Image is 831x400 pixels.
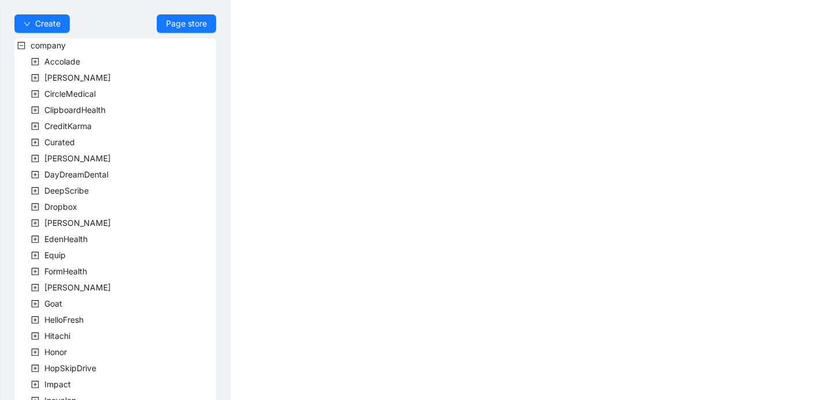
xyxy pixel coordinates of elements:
[42,55,82,69] span: Accolade
[44,105,105,115] span: ClipboardHealth
[44,153,111,163] span: [PERSON_NAME]
[42,345,69,359] span: Honor
[31,235,39,243] span: plus-square
[31,58,39,66] span: plus-square
[166,17,207,30] span: Page store
[44,121,92,131] span: CreditKarma
[31,251,39,259] span: plus-square
[42,361,99,375] span: HopSkipDrive
[42,184,91,198] span: DeepScribe
[44,299,62,308] span: Goat
[42,329,73,343] span: Hitachi
[31,380,39,388] span: plus-square
[31,267,39,276] span: plus-square
[31,219,39,227] span: plus-square
[42,281,113,295] span: Garner
[42,232,90,246] span: EdenHealth
[42,135,77,149] span: Curated
[31,332,39,340] span: plus-square
[31,74,39,82] span: plus-square
[28,39,68,52] span: company
[42,168,111,182] span: DayDreamDental
[44,315,84,324] span: HelloFresh
[157,14,216,33] a: Page store
[31,187,39,195] span: plus-square
[31,284,39,292] span: plus-square
[24,21,31,28] span: down
[44,363,96,373] span: HopSkipDrive
[44,266,87,276] span: FormHealth
[44,282,111,292] span: [PERSON_NAME]
[44,379,71,389] span: Impact
[42,265,89,278] span: FormHealth
[44,169,108,179] span: DayDreamDental
[42,103,108,117] span: ClipboardHealth
[44,186,89,195] span: DeepScribe
[31,171,39,179] span: plus-square
[31,122,39,130] span: plus-square
[31,138,39,146] span: plus-square
[31,106,39,114] span: plus-square
[42,119,94,133] span: CreditKarma
[14,14,70,33] button: downCreate
[42,248,68,262] span: Equip
[44,234,88,244] span: EdenHealth
[42,200,80,214] span: Dropbox
[17,41,25,50] span: minus-square
[31,364,39,372] span: plus-square
[42,71,113,85] span: Alma
[42,216,113,230] span: Earnest
[35,17,61,30] span: Create
[31,154,39,163] span: plus-square
[42,378,73,391] span: Impact
[44,218,111,228] span: [PERSON_NAME]
[42,313,86,327] span: HelloFresh
[44,202,77,212] span: Dropbox
[44,250,66,260] span: Equip
[44,137,75,147] span: Curated
[42,152,113,165] span: Darby
[44,89,96,99] span: CircleMedical
[31,316,39,324] span: plus-square
[31,300,39,308] span: plus-square
[44,56,80,66] span: Accolade
[42,297,65,311] span: Goat
[31,40,66,50] span: company
[44,73,111,82] span: [PERSON_NAME]
[42,87,98,101] span: CircleMedical
[44,347,67,357] span: Honor
[31,348,39,356] span: plus-square
[31,90,39,98] span: plus-square
[31,203,39,211] span: plus-square
[44,331,70,341] span: Hitachi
